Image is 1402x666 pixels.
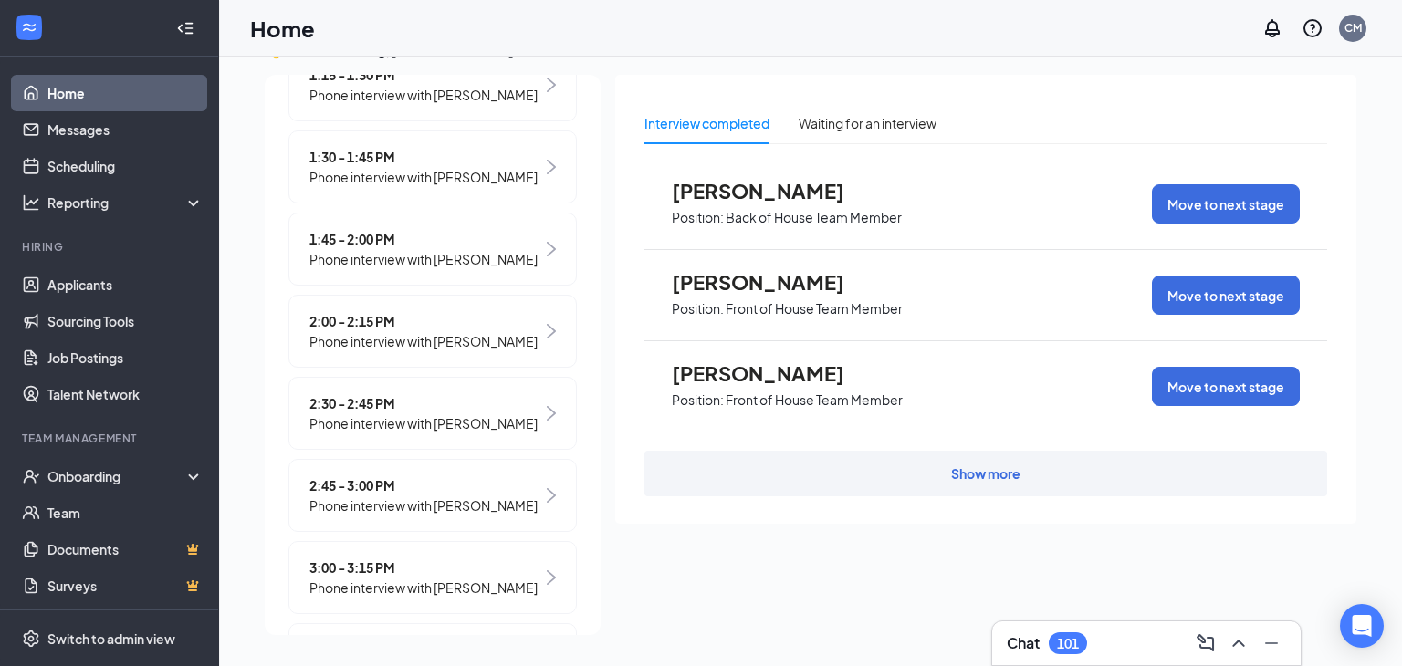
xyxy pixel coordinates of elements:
[951,464,1020,483] div: Show more
[309,475,538,495] span: 2:45 - 3:00 PM
[47,111,204,148] a: Messages
[672,300,724,317] p: Position:
[799,113,936,133] div: Waiting for an interview
[672,209,724,226] p: Position:
[22,630,40,648] svg: Settings
[47,193,204,212] div: Reporting
[47,75,204,111] a: Home
[1261,17,1283,39] svg: Notifications
[47,630,175,648] div: Switch to admin view
[1257,629,1286,658] button: Minimize
[309,331,538,351] span: Phone interview with [PERSON_NAME]
[22,431,200,446] div: Team Management
[47,339,204,376] a: Job Postings
[47,303,204,339] a: Sourcing Tools
[1191,629,1220,658] button: ComposeMessage
[22,239,200,255] div: Hiring
[726,391,903,409] p: Front of House Team Member
[22,467,40,485] svg: UserCheck
[20,18,38,36] svg: WorkstreamLogo
[1195,632,1217,654] svg: ComposeMessage
[309,229,538,249] span: 1:45 - 2:00 PM
[726,300,903,317] p: Front of House Team Member
[1152,184,1300,224] button: Move to next stage
[1344,20,1362,36] div: CM
[309,249,538,269] span: Phone interview with [PERSON_NAME]
[672,179,873,203] span: [PERSON_NAME]
[47,376,204,412] a: Talent Network
[47,494,204,531] a: Team
[1302,17,1324,39] svg: QuestionInfo
[672,361,873,385] span: [PERSON_NAME]
[47,467,188,485] div: Onboarding
[176,19,194,37] svg: Collapse
[250,13,315,44] h1: Home
[1152,276,1300,315] button: Move to next stage
[309,311,538,331] span: 2:00 - 2:15 PM
[47,567,204,604] a: SurveysCrown
[1007,633,1040,653] h3: Chat
[644,113,769,133] div: Interview completed
[1224,629,1253,658] button: ChevronUp
[309,413,538,433] span: Phone interview with [PERSON_NAME]
[47,266,204,303] a: Applicants
[1228,632,1250,654] svg: ChevronUp
[22,193,40,212] svg: Analysis
[309,65,538,85] span: 1:15 - 1:30 PM
[726,209,902,226] p: Back of House Team Member
[672,391,724,409] p: Position:
[672,270,873,294] span: [PERSON_NAME]
[309,147,538,167] span: 1:30 - 1:45 PM
[1340,604,1384,648] div: Open Intercom Messenger
[47,148,204,184] a: Scheduling
[309,557,538,578] span: 3:00 - 3:15 PM
[1261,632,1282,654] svg: Minimize
[47,531,204,567] a: DocumentsCrown
[309,85,538,105] span: Phone interview with [PERSON_NAME]
[1057,636,1079,651] div: 101
[1152,367,1300,406] button: Move to next stage
[309,393,538,413] span: 2:30 - 2:45 PM
[309,167,538,187] span: Phone interview with [PERSON_NAME]
[309,578,538,598] span: Phone interview with [PERSON_NAME]
[309,495,538,515] span: Phone interview with [PERSON_NAME]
